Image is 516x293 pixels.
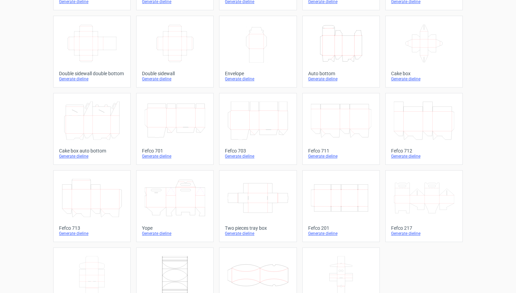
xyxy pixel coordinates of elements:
[391,71,457,76] div: Cake box
[219,93,297,165] a: Fefco 703Generate dieline
[59,71,125,76] div: Double sidewall double bottom
[53,93,131,165] a: Cake box auto bottomGenerate dieline
[59,225,125,231] div: Fefco 713
[225,148,291,154] div: Fefco 703
[302,16,380,88] a: Auto bottomGenerate dieline
[142,154,208,159] div: Generate dieline
[225,231,291,236] div: Generate dieline
[391,148,457,154] div: Fefco 712
[225,76,291,82] div: Generate dieline
[385,16,463,88] a: Cake boxGenerate dieline
[53,170,131,242] a: Fefco 713Generate dieline
[391,154,457,159] div: Generate dieline
[136,170,214,242] a: YopeGenerate dieline
[385,93,463,165] a: Fefco 712Generate dieline
[308,154,374,159] div: Generate dieline
[225,71,291,76] div: Envelope
[308,76,374,82] div: Generate dieline
[391,231,457,236] div: Generate dieline
[308,231,374,236] div: Generate dieline
[302,170,380,242] a: Fefco 201Generate dieline
[142,225,208,231] div: Yope
[142,148,208,154] div: Fefco 701
[391,225,457,231] div: Fefco 217
[136,93,214,165] a: Fefco 701Generate dieline
[219,16,297,88] a: EnvelopeGenerate dieline
[53,16,131,88] a: Double sidewall double bottomGenerate dieline
[308,71,374,76] div: Auto bottom
[59,76,125,82] div: Generate dieline
[59,231,125,236] div: Generate dieline
[385,170,463,242] a: Fefco 217Generate dieline
[219,170,297,242] a: Two pieces tray boxGenerate dieline
[225,154,291,159] div: Generate dieline
[142,231,208,236] div: Generate dieline
[136,16,214,88] a: Double sidewallGenerate dieline
[302,93,380,165] a: Fefco 711Generate dieline
[391,76,457,82] div: Generate dieline
[142,71,208,76] div: Double sidewall
[59,154,125,159] div: Generate dieline
[308,148,374,154] div: Fefco 711
[142,76,208,82] div: Generate dieline
[308,225,374,231] div: Fefco 201
[225,225,291,231] div: Two pieces tray box
[59,148,125,154] div: Cake box auto bottom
